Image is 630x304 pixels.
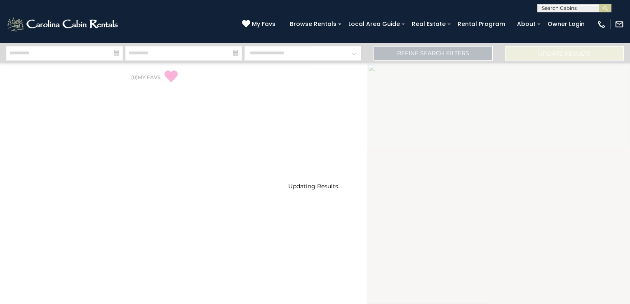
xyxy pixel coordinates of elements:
[615,20,624,29] img: mail-regular-white.png
[454,18,509,30] a: Rental Program
[252,20,275,28] span: My Favs
[6,16,120,33] img: White-1-2.png
[408,18,450,30] a: Real Estate
[543,18,589,30] a: Owner Login
[513,18,540,30] a: About
[597,20,606,29] img: phone-regular-white.png
[344,18,404,30] a: Local Area Guide
[286,18,341,30] a: Browse Rentals
[242,20,277,29] a: My Favs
